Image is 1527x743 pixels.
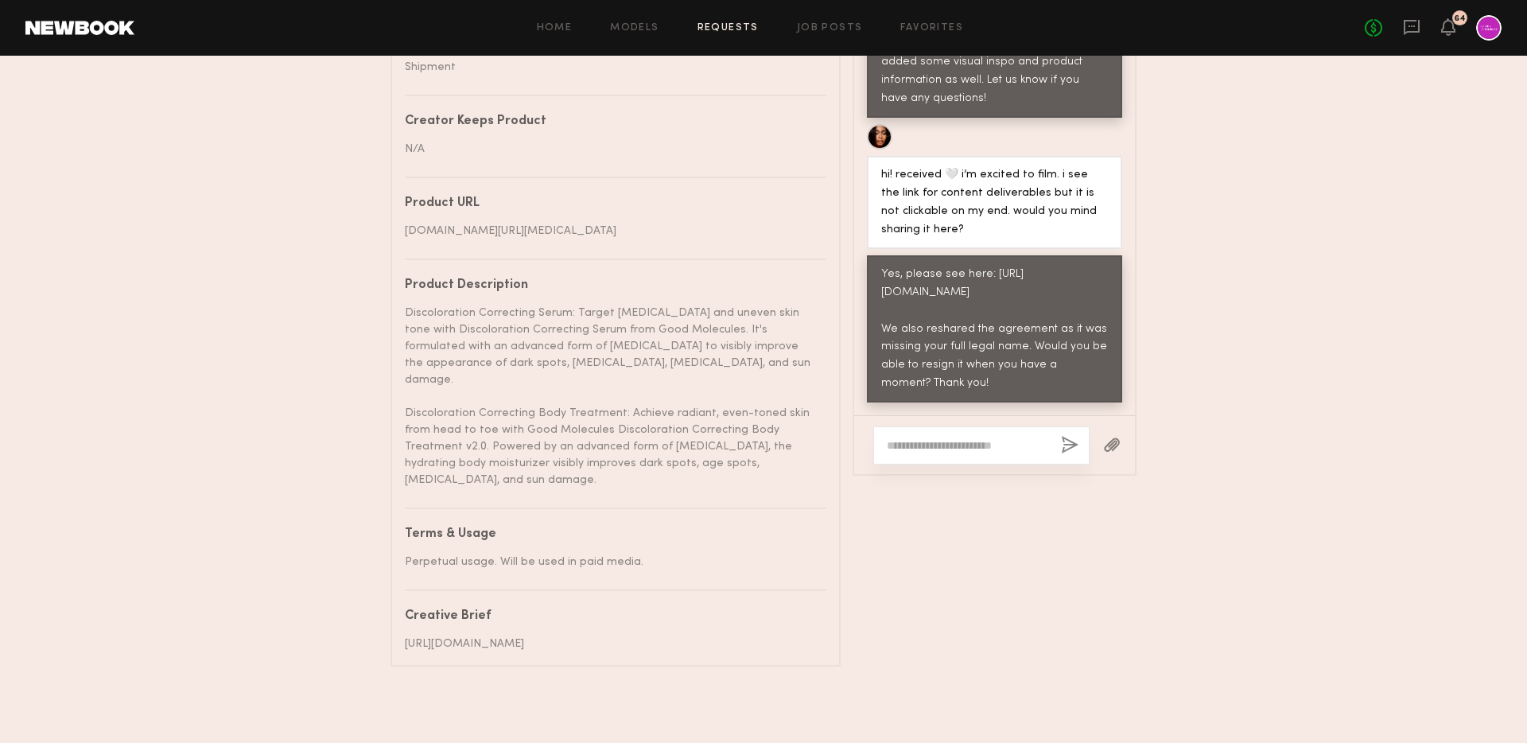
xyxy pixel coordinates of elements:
div: Creative Brief [405,610,814,623]
div: Perpetual usage. Will be used in paid media. [405,554,814,570]
a: Job Posts [797,23,863,33]
div: Yes, please see here: [URL][DOMAIN_NAME] We also reshared the agreement as it was missing your fu... [881,266,1108,394]
a: Home [537,23,573,33]
div: Product Description [405,279,814,292]
div: [DOMAIN_NAME][URL][MEDICAL_DATA] [405,223,814,239]
div: Creator Keeps Product [405,115,604,128]
a: Models [610,23,659,33]
div: 64 [1454,14,1466,23]
div: Terms & Usage [405,528,814,541]
div: hi! received 🤍 i’m excited to film. i see the link for content deliverables but it is not clickab... [881,166,1108,239]
div: Discoloration Correcting Serum: Target [MEDICAL_DATA] and uneven skin tone with Discoloration Cor... [405,305,814,488]
a: Requests [697,23,759,33]
a: Favorites [900,23,963,33]
div: [URL][DOMAIN_NAME] [405,636,814,652]
div: Shipment [405,59,814,76]
div: N/A [405,141,604,158]
div: Product URL [405,197,814,210]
